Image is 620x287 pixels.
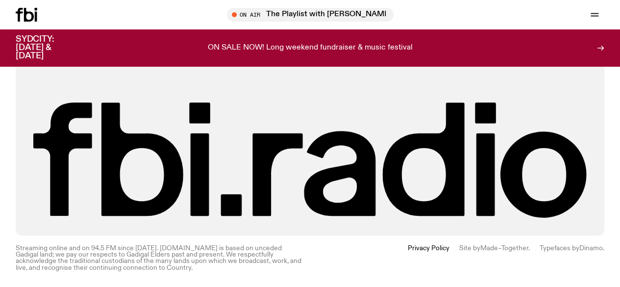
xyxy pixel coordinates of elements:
[459,245,480,252] span: Site by
[480,245,528,252] a: Made–Together
[227,8,394,22] button: On AirThe Playlist with [PERSON_NAME], [PERSON_NAME], [PERSON_NAME], [PERSON_NAME], and Raf
[208,44,413,52] p: ON SALE NOW! Long weekend fundraiser & music festival
[579,245,603,252] a: Dinamo
[603,245,604,252] span: .
[16,245,305,271] p: Streaming online and on 94.5 FM since [DATE]. [DOMAIN_NAME] is based on unceded Gadigal land; we ...
[16,35,78,60] h3: SYDCITY: [DATE] & [DATE]
[408,245,449,271] a: Privacy Policy
[540,245,579,252] span: Typefaces by
[528,245,530,252] span: .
